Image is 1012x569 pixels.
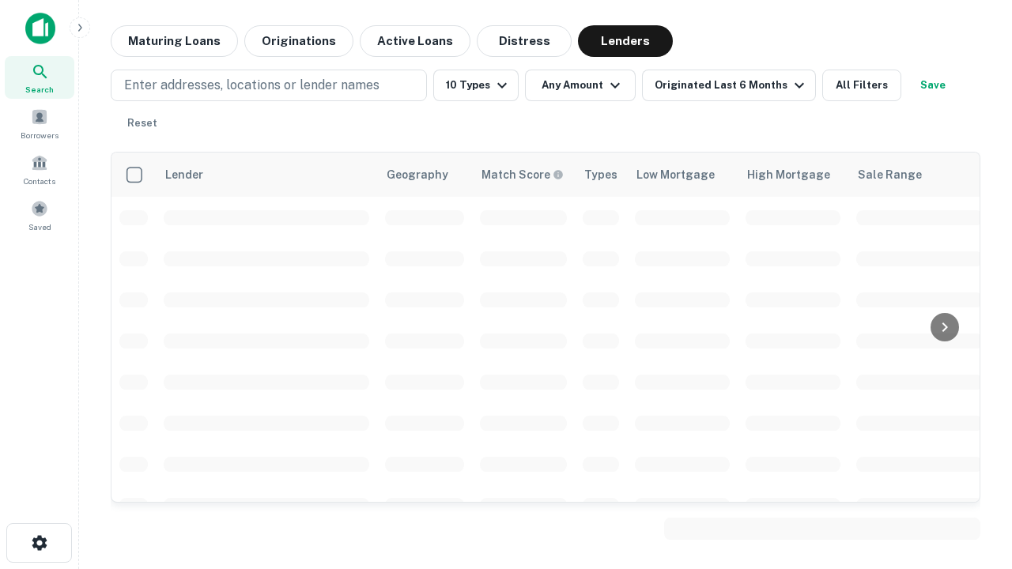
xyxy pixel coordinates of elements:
th: Types [575,153,627,197]
span: Contacts [24,175,55,187]
span: Borrowers [21,129,59,141]
img: capitalize-icon.png [25,13,55,44]
div: Capitalize uses an advanced AI algorithm to match your search with the best lender. The match sco... [481,166,564,183]
a: Borrowers [5,102,74,145]
a: Contacts [5,148,74,190]
h6: Match Score [481,166,561,183]
div: Geography [387,165,448,184]
span: Saved [28,220,51,233]
th: Sale Range [848,153,991,197]
th: Capitalize uses an advanced AI algorithm to match your search with the best lender. The match sco... [472,153,575,197]
button: Originated Last 6 Months [642,70,816,101]
p: Enter addresses, locations or lender names [124,76,379,95]
div: Lender [165,165,203,184]
button: Originations [244,25,353,57]
div: Originated Last 6 Months [655,76,809,95]
button: Active Loans [360,25,470,57]
iframe: Chat Widget [933,443,1012,518]
button: Enter addresses, locations or lender names [111,70,427,101]
a: Search [5,56,74,99]
button: Distress [477,25,572,57]
div: High Mortgage [747,165,830,184]
button: All Filters [822,70,901,101]
th: Low Mortgage [627,153,738,197]
button: Reset [117,107,168,139]
button: Lenders [578,25,673,57]
th: Lender [156,153,377,197]
button: Any Amount [525,70,636,101]
div: Types [584,165,617,184]
button: Save your search to get updates of matches that match your search criteria. [908,70,958,101]
th: High Mortgage [738,153,848,197]
div: Sale Range [858,165,922,184]
th: Geography [377,153,472,197]
div: Low Mortgage [636,165,715,184]
button: Maturing Loans [111,25,238,57]
span: Search [25,83,54,96]
button: 10 Types [433,70,519,101]
a: Saved [5,194,74,236]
